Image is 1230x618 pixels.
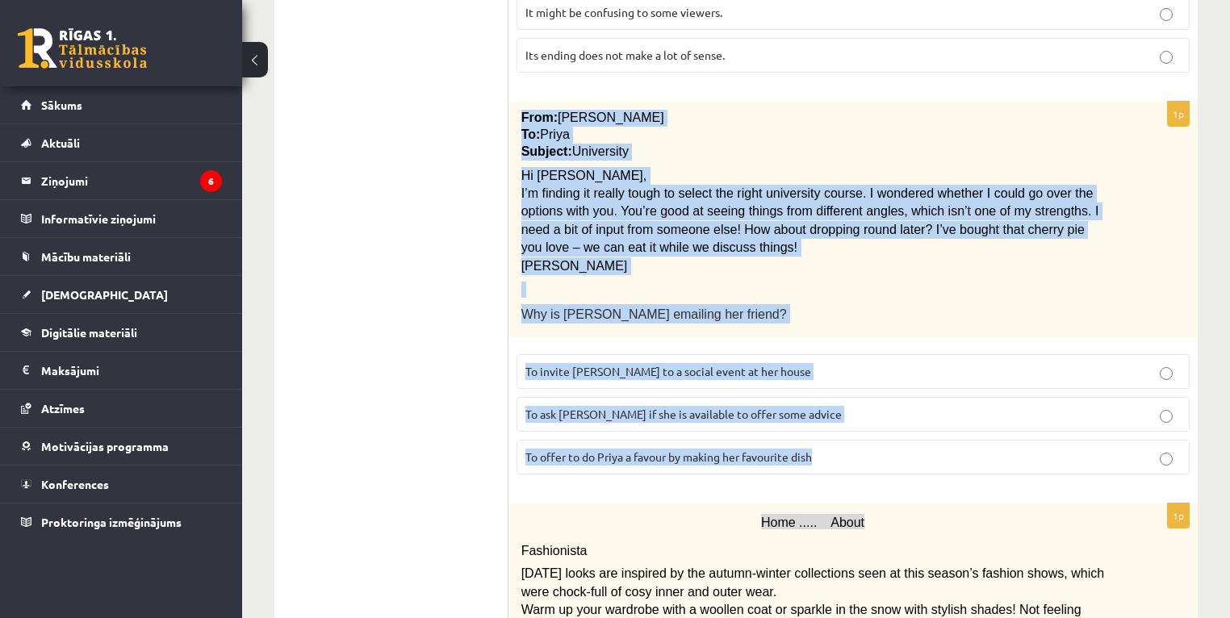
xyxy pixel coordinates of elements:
span: [DEMOGRAPHIC_DATA] [41,287,168,302]
input: To ask [PERSON_NAME] if she is available to offer some advice [1160,410,1173,423]
legend: Informatīvie ziņojumi [41,200,222,237]
span: Hi [PERSON_NAME], [521,169,647,182]
a: Mācību materiāli [21,238,222,275]
a: Ziņojumi6 [21,162,222,199]
a: Sākums [21,86,222,123]
span: It might be confusing to some viewers. [525,5,722,19]
span: To offer to do Priya a favour by making her favourite dish [525,449,812,464]
input: To offer to do Priya a favour by making her favourite dish [1160,453,1173,466]
span: To invite [PERSON_NAME] to a social event at her house [525,364,811,378]
a: Motivācijas programma [21,428,222,465]
input: It might be confusing to some viewers. [1160,8,1173,21]
a: Aktuāli [21,124,222,161]
span: Why is [PERSON_NAME] emailing her friend? [521,307,787,321]
span: Fashionista [521,544,588,557]
span: Priya [540,127,569,141]
span: Proktoringa izmēģinājums [41,515,182,529]
span: To ask [PERSON_NAME] if she is available to offer some advice [525,407,842,421]
span: Home ..... About [761,516,864,529]
span: From: [521,111,558,124]
span: I’m finding it really tough to select the right university course. I wondered whether I could go ... [521,186,1099,254]
span: Digitālie materiāli [41,325,137,340]
span: Motivācijas programma [41,439,169,453]
a: Informatīvie ziņojumi [21,200,222,237]
a: Konferences [21,466,222,503]
span: [PERSON_NAME] [558,111,664,124]
a: Maksājumi [21,352,222,389]
span: Konferences [41,477,109,491]
i: 6 [200,170,222,192]
p: 1p [1167,101,1190,127]
span: University [572,144,629,158]
a: Digitālie materiāli [21,314,222,351]
a: Rīgas 1. Tālmācības vidusskola [18,28,147,69]
legend: Maksājumi [41,352,222,389]
input: To invite [PERSON_NAME] to a social event at her house [1160,367,1173,380]
span: [PERSON_NAME] [521,259,628,273]
span: To: [521,127,541,141]
span: Sākums [41,98,82,112]
span: Its ending does not make a lot of sense. [525,48,725,62]
span: Aktuāli [41,136,80,150]
p: 1p [1167,503,1190,528]
span: Mācību materiāli [41,249,131,264]
a: [DEMOGRAPHIC_DATA] [21,276,222,313]
span: Subject: [521,144,572,158]
input: Its ending does not make a lot of sense. [1160,51,1173,64]
span: Atzīmes [41,401,85,415]
span: [DATE] looks are inspired by the autumn-winter collections seen at this season’s fashion shows, w... [521,566,1104,598]
a: Atzīmes [21,390,222,427]
a: Proktoringa izmēģinājums [21,503,222,541]
legend: Ziņojumi [41,162,222,199]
